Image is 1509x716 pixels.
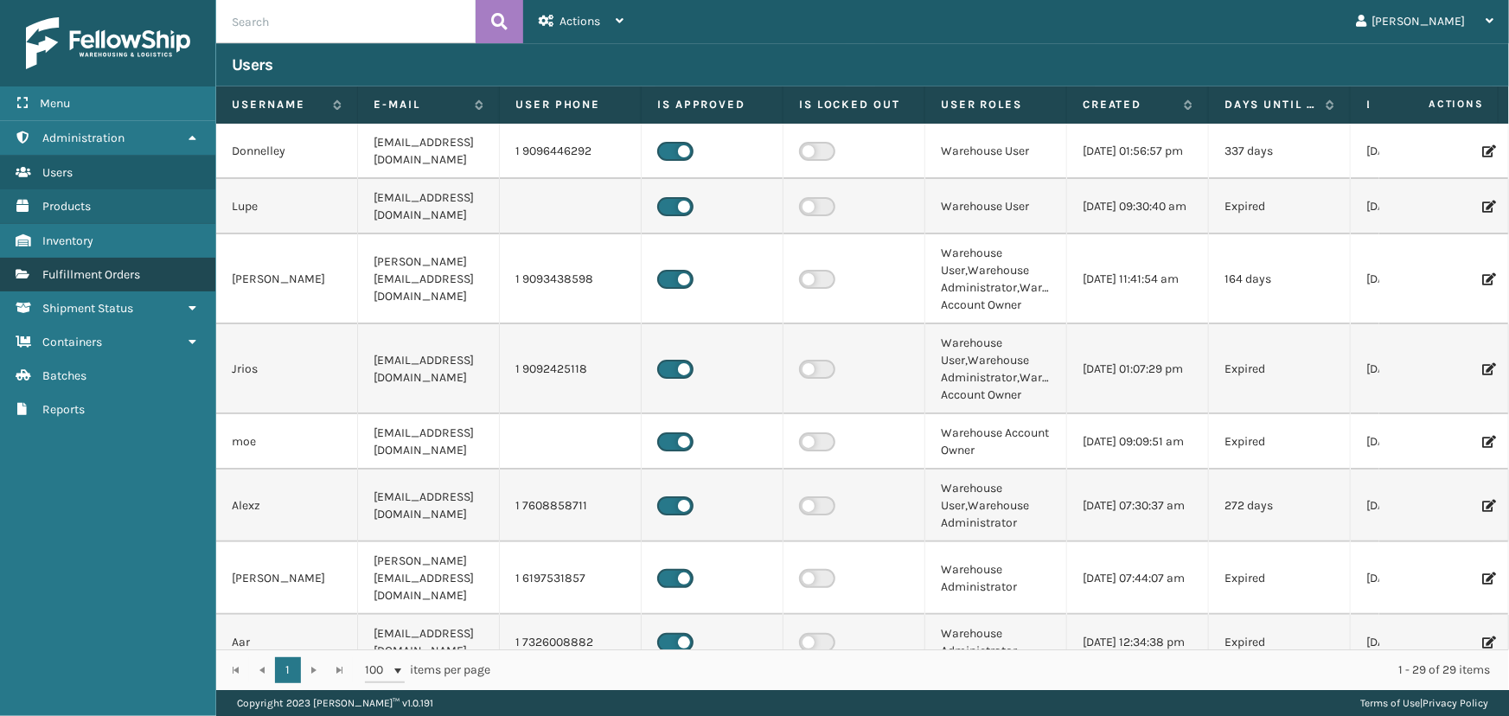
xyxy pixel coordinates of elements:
[799,97,909,112] label: Is Locked Out
[358,615,500,670] td: [EMAIL_ADDRESS][DOMAIN_NAME]
[42,402,85,417] span: Reports
[1067,179,1209,234] td: [DATE] 09:30:40 am
[1366,97,1459,112] label: Last Seen
[1423,697,1488,709] a: Privacy Policy
[216,124,358,179] td: Donnelley
[1067,414,1209,470] td: [DATE] 09:09:51 am
[42,335,102,349] span: Containers
[216,414,358,470] td: moe
[1482,201,1493,213] i: Edit
[232,54,273,75] h3: Users
[1351,324,1493,414] td: [DATE] 01:26:14 pm
[358,124,500,179] td: [EMAIL_ADDRESS][DOMAIN_NAME]
[1351,542,1493,615] td: [DATE] 08:12:28 am
[232,97,324,112] label: Username
[1360,697,1420,709] a: Terms of Use
[925,234,1067,324] td: Warehouse User,Warehouse Administrator,Warehouse Account Owner
[1209,234,1351,324] td: 164 days
[237,690,433,716] p: Copyright 2023 [PERSON_NAME]™ v 1.0.191
[1351,414,1493,470] td: [DATE] 08:34:40 am
[1209,179,1351,234] td: Expired
[358,542,500,615] td: [PERSON_NAME][EMAIL_ADDRESS][DOMAIN_NAME]
[42,301,133,316] span: Shipment Status
[1351,234,1493,324] td: [DATE] 10:34:52 am
[358,234,500,324] td: [PERSON_NAME][EMAIL_ADDRESS][DOMAIN_NAME]
[1351,470,1493,542] td: [DATE] 07:03:33 am
[1482,500,1493,512] i: Edit
[358,470,500,542] td: [EMAIL_ADDRESS][DOMAIN_NAME]
[42,368,86,383] span: Batches
[358,414,500,470] td: [EMAIL_ADDRESS][DOMAIN_NAME]
[1209,470,1351,542] td: 272 days
[515,662,1490,679] div: 1 - 29 of 29 items
[1067,234,1209,324] td: [DATE] 11:41:54 am
[275,657,301,683] a: 1
[1083,97,1175,112] label: Created
[925,324,1067,414] td: Warehouse User,Warehouse Administrator,Warehouse Account Owner
[365,657,491,683] span: items per page
[358,324,500,414] td: [EMAIL_ADDRESS][DOMAIN_NAME]
[657,97,767,112] label: Is Approved
[1067,124,1209,179] td: [DATE] 01:56:57 pm
[515,97,625,112] label: User phone
[216,470,358,542] td: Alexz
[1067,324,1209,414] td: [DATE] 01:07:29 pm
[216,179,358,234] td: Lupe
[1067,542,1209,615] td: [DATE] 07:44:07 am
[1209,542,1351,615] td: Expired
[1360,690,1488,716] div: |
[1351,615,1493,670] td: [DATE] 12:36:04 pm
[216,615,358,670] td: Aar
[500,615,642,670] td: 1 7326008882
[925,615,1067,670] td: Warehouse Administrator
[42,267,140,282] span: Fulfillment Orders
[1224,97,1317,112] label: Days until password expires
[365,662,391,679] span: 100
[500,234,642,324] td: 1 9093438598
[925,542,1067,615] td: Warehouse Administrator
[42,199,91,214] span: Products
[1209,615,1351,670] td: Expired
[1482,636,1493,649] i: Edit
[358,179,500,234] td: [EMAIL_ADDRESS][DOMAIN_NAME]
[1351,124,1493,179] td: [DATE] 02:10:48 pm
[1067,470,1209,542] td: [DATE] 07:30:37 am
[1351,179,1493,234] td: [DATE] 07:44:50 am
[26,17,190,69] img: logo
[40,96,70,111] span: Menu
[500,542,642,615] td: 1 6197531857
[42,165,73,180] span: Users
[1482,363,1493,375] i: Edit
[1482,572,1493,585] i: Edit
[925,470,1067,542] td: Warehouse User,Warehouse Administrator
[42,131,125,145] span: Administration
[925,179,1067,234] td: Warehouse User
[1067,615,1209,670] td: [DATE] 12:34:38 pm
[1209,414,1351,470] td: Expired
[1482,273,1493,285] i: Edit
[216,324,358,414] td: Jrios
[1482,145,1493,157] i: Edit
[500,470,642,542] td: 1 7608858711
[1209,124,1351,179] td: 337 days
[1374,90,1494,118] span: Actions
[500,324,642,414] td: 1 9092425118
[216,234,358,324] td: [PERSON_NAME]
[1209,324,1351,414] td: Expired
[500,124,642,179] td: 1 9096446292
[42,233,93,248] span: Inventory
[559,14,600,29] span: Actions
[941,97,1051,112] label: User Roles
[374,97,466,112] label: E-mail
[1482,436,1493,448] i: Edit
[925,414,1067,470] td: Warehouse Account Owner
[216,542,358,615] td: [PERSON_NAME]
[925,124,1067,179] td: Warehouse User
